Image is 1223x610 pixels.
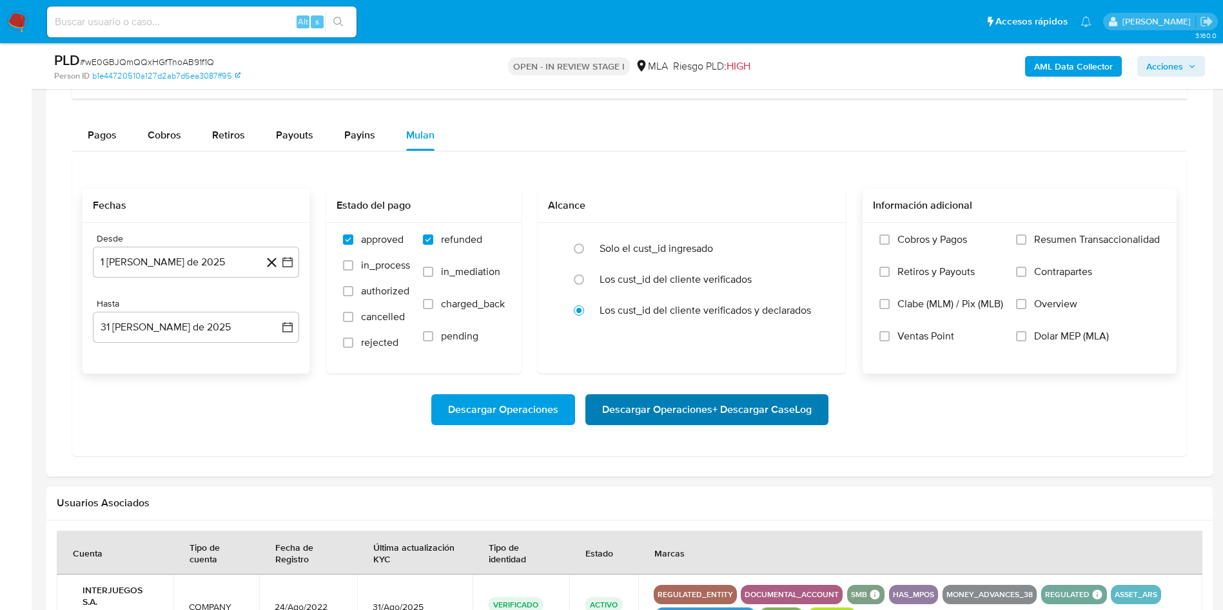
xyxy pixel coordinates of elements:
div: MLA [635,59,668,73]
span: Accesos rápidos [995,15,1068,28]
span: HIGH [727,59,750,73]
span: s [315,15,319,28]
b: Person ID [54,70,90,82]
input: Buscar usuario o caso... [47,14,357,30]
b: PLD [54,50,80,70]
a: Notificaciones [1081,16,1091,27]
b: AML Data Collector [1034,56,1113,77]
button: Acciones [1137,56,1205,77]
span: Acciones [1146,56,1183,77]
button: AML Data Collector [1025,56,1122,77]
p: rocio.garcia@mercadolibre.com [1122,15,1195,28]
p: OPEN - IN REVIEW STAGE I [508,57,630,75]
h2: Usuarios Asociados [57,497,1202,510]
button: search-icon [325,13,351,31]
span: Riesgo PLD: [673,59,750,73]
span: Alt [298,15,308,28]
a: b1e44720510a127d2ab7d6ea3087ff95 [92,70,240,82]
span: # wE0GBJQmQQxHGfTnoAB91f1Q [80,55,214,68]
span: 3.160.0 [1195,30,1217,41]
a: Salir [1200,15,1213,28]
